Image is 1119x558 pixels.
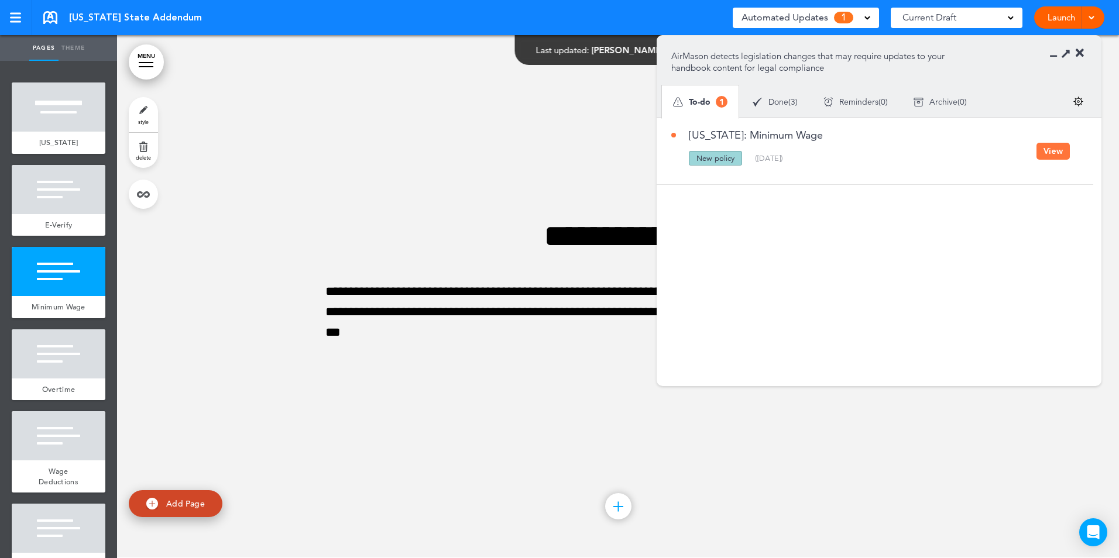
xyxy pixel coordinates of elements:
span: Add Page [166,498,205,509]
span: Last updated: [536,44,589,56]
span: Archive [929,98,957,106]
span: 3 [791,98,795,106]
span: Done [768,98,788,106]
img: apu_icons_todo.svg [673,97,683,107]
a: Wage Deductions [12,460,105,492]
a: Pages [29,35,59,61]
a: Launch [1043,6,1080,29]
div: ( ) [901,87,980,118]
p: AirMason detects legislation changes that may require updates to your handbook content for legal ... [671,50,962,74]
img: apu_icons_remind.svg [823,97,833,107]
span: To-do [689,98,710,106]
a: Overtime [12,378,105,401]
div: ( ) [755,154,783,162]
span: E-Verify [45,220,72,230]
a: Add Page [129,490,222,518]
span: Wage Deductions [39,466,78,487]
a: delete [129,133,158,168]
span: style [138,118,149,125]
a: [US_STATE]: Minimum Wage [671,130,823,140]
span: Minimum Wage [32,302,85,312]
span: [US_STATE] State Addendum [69,11,202,24]
a: [US_STATE] [12,132,105,154]
span: 1 [834,12,853,23]
a: E-Verify [12,214,105,236]
span: Overtime [42,384,75,394]
span: 1 [716,96,727,108]
div: — [536,46,701,54]
div: ( ) [811,87,901,118]
img: add.svg [146,498,158,509]
span: delete [136,154,151,161]
img: settings.svg [1073,97,1083,106]
span: 0 [960,98,964,106]
span: [US_STATE] [39,137,78,147]
span: Current Draft [902,9,956,26]
span: [DATE] [757,153,781,163]
div: Open Intercom Messenger [1079,518,1107,546]
img: apu_icons_archive.svg [914,97,924,107]
span: Reminders [839,98,878,106]
img: apu_icons_done.svg [753,97,763,107]
div: ( ) [740,87,811,118]
a: Theme [59,35,88,61]
span: Automated Updates [742,9,828,26]
div: New policy [689,151,742,166]
span: 0 [881,98,885,106]
a: style [129,97,158,132]
button: View [1036,143,1070,160]
span: [PERSON_NAME] [592,44,664,56]
a: Minimum Wage [12,296,105,318]
a: MENU [129,44,164,80]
